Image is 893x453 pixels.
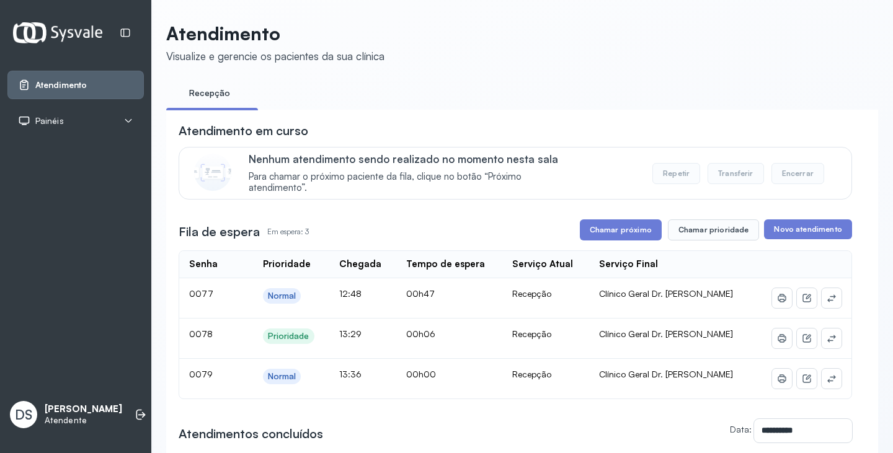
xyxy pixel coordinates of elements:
[179,122,308,139] h3: Atendimento em curso
[406,288,435,299] span: 00h47
[268,371,296,382] div: Normal
[771,163,824,184] button: Encerrar
[35,80,87,90] span: Atendimento
[512,258,573,270] div: Serviço Atual
[194,154,231,191] img: Imagem de CalloutCard
[166,83,253,103] a: Recepção
[189,288,213,299] span: 0077
[339,369,362,379] span: 13:36
[179,223,260,240] h3: Fila de espera
[268,291,296,301] div: Normal
[249,171,577,195] span: Para chamar o próximo paciente da fila, clique no botão “Próximo atendimento”.
[268,331,309,341] div: Prioridade
[249,152,577,165] p: Nenhum atendimento sendo realizado no momento nesta sala
[764,219,851,239] button: Novo atendimento
[730,424,752,434] label: Data:
[35,116,64,126] span: Painéis
[599,258,658,270] div: Serviço Final
[179,425,323,442] h3: Atendimentos concluídos
[580,219,662,240] button: Chamar próximo
[18,79,133,91] a: Atendimento
[708,163,764,184] button: Transferir
[512,288,579,299] div: Recepção
[512,369,579,380] div: Recepção
[668,219,760,240] button: Chamar prioridade
[45,415,122,426] p: Atendente
[166,22,384,45] p: Atendimento
[406,258,485,270] div: Tempo de espera
[339,328,362,339] span: 13:29
[652,163,700,184] button: Repetir
[512,328,579,340] div: Recepção
[339,288,362,299] span: 12:48
[189,328,213,339] span: 0078
[406,328,435,339] span: 00h06
[406,369,436,379] span: 00h00
[267,223,309,240] p: Em espera: 3
[166,50,384,63] div: Visualize e gerencie os pacientes da sua clínica
[13,22,102,43] img: Logotipo do estabelecimento
[45,403,122,415] p: [PERSON_NAME]
[263,258,311,270] div: Prioridade
[339,258,381,270] div: Chegada
[189,258,218,270] div: Senha
[599,328,733,339] span: Clínico Geral Dr. [PERSON_NAME]
[599,369,733,379] span: Clínico Geral Dr. [PERSON_NAME]
[189,369,213,379] span: 0079
[599,288,733,299] span: Clínico Geral Dr. [PERSON_NAME]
